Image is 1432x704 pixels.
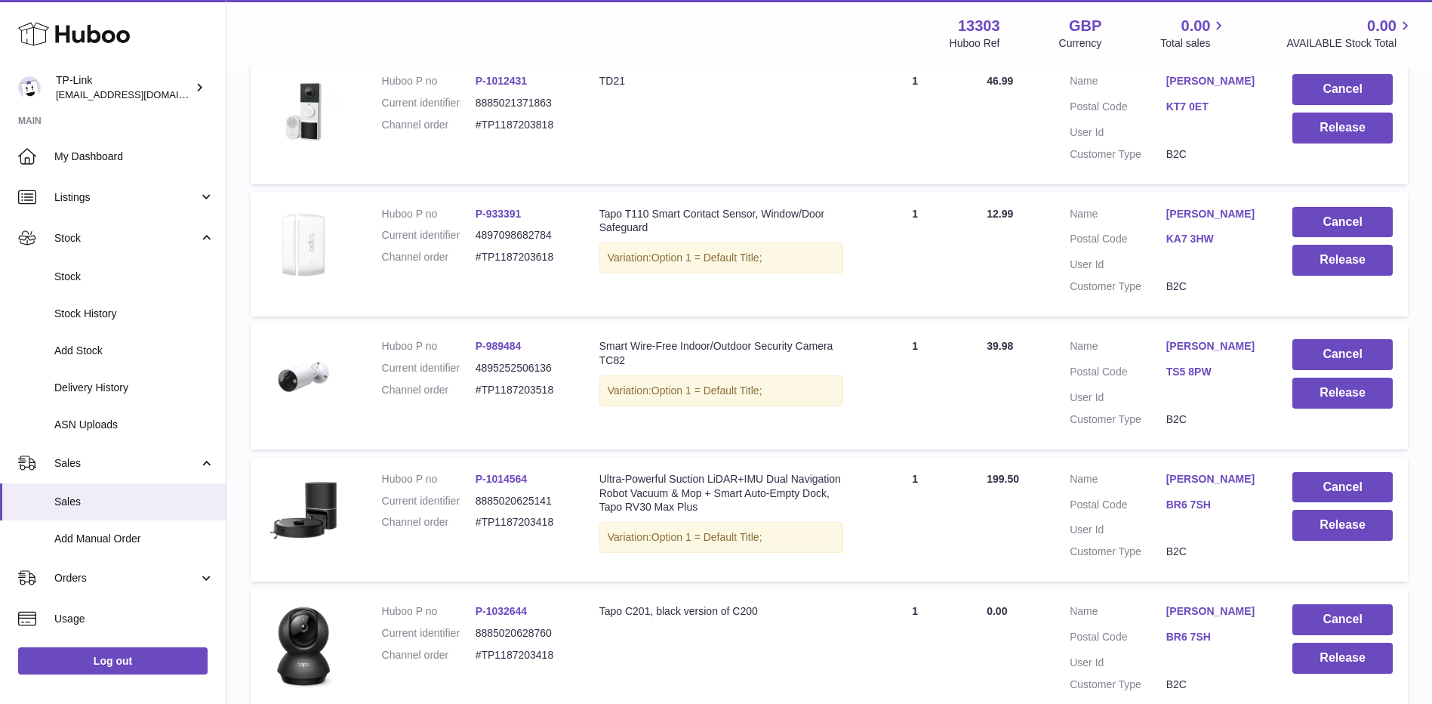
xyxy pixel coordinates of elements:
[1070,391,1166,405] dt: User Id
[1292,113,1393,144] button: Release
[1166,498,1263,512] a: BR6 7SH
[1367,16,1397,36] span: 0.00
[1286,16,1414,51] a: 0.00 AVAILABLE Stock Total
[382,339,476,354] dt: Huboo P no
[987,208,1013,220] span: 12.99
[1070,74,1166,92] dt: Name
[476,208,522,220] a: P-933391
[651,384,762,397] span: Option 1 = Default Title;
[1070,545,1166,559] dt: Customer Type
[1070,472,1166,490] dt: Name
[1070,258,1166,272] dt: User Id
[266,74,341,150] img: 1727277818.jpg
[476,118,569,132] dd: #TP1187203818
[651,531,762,543] span: Option 1 = Default Title;
[476,605,528,617] a: P-1032644
[1166,472,1263,486] a: [PERSON_NAME]
[382,228,476,242] dt: Current identifier
[1292,339,1393,370] button: Cancel
[1292,245,1393,276] button: Release
[1292,604,1393,635] button: Cancel
[476,250,569,264] dd: #TP1187203618
[56,73,192,102] div: TP-Link
[858,457,972,582] td: 1
[382,515,476,530] dt: Channel order
[1070,523,1166,537] dt: User Id
[476,473,528,485] a: P-1014564
[476,96,569,110] dd: 8885021371863
[1070,125,1166,140] dt: User Id
[54,270,214,284] span: Stock
[266,339,341,415] img: Product_Images_01_large_20240318022019h.png
[950,36,1000,51] div: Huboo Ref
[1292,472,1393,503] button: Cancel
[1070,412,1166,427] dt: Customer Type
[54,150,214,164] span: My Dashboard
[1070,604,1166,622] dt: Name
[1070,147,1166,162] dt: Customer Type
[266,472,341,548] img: 01_large_20240808023803n.jpg
[476,648,569,662] dd: #TP1187203418
[1292,74,1393,105] button: Cancel
[1160,36,1227,51] span: Total sales
[54,418,214,432] span: ASN Uploads
[1292,207,1393,238] button: Cancel
[1070,100,1166,118] dt: Postal Code
[54,456,199,471] span: Sales
[382,626,476,641] dt: Current identifier
[1070,630,1166,648] dt: Postal Code
[1166,147,1263,162] dd: B2C
[476,340,522,352] a: P-989484
[476,626,569,641] dd: 8885020628760
[54,571,199,585] span: Orders
[858,59,972,184] td: 1
[599,375,844,406] div: Variation:
[1070,656,1166,670] dt: User Id
[476,361,569,375] dd: 4895252506136
[1070,279,1166,294] dt: Customer Type
[54,381,214,395] span: Delivery History
[18,76,41,99] img: gaby.chen@tp-link.com
[987,75,1013,87] span: 46.99
[599,604,844,619] div: Tapo C201, black version of C200
[1292,378,1393,409] button: Release
[858,324,972,449] td: 1
[1166,339,1263,354] a: [PERSON_NAME]
[382,494,476,508] dt: Current identifier
[266,604,341,687] img: 133031739979760.jpg
[54,307,214,321] span: Stock History
[958,16,1000,36] strong: 13303
[1166,100,1263,114] a: KT7 0ET
[1070,365,1166,383] dt: Postal Code
[1069,16,1101,36] strong: GBP
[599,242,844,273] div: Variation:
[382,250,476,264] dt: Channel order
[987,340,1013,352] span: 39.98
[651,252,762,264] span: Option 1 = Default Title;
[1181,16,1211,36] span: 0.00
[382,118,476,132] dt: Channel order
[54,495,214,509] span: Sales
[382,361,476,375] dt: Current identifier
[599,74,844,88] div: TD21
[476,75,528,87] a: P-1012431
[1166,604,1263,619] a: [PERSON_NAME]
[1070,232,1166,250] dt: Postal Code
[54,190,199,205] span: Listings
[1166,207,1263,221] a: [PERSON_NAME]
[1166,365,1263,379] a: TS5 8PW
[382,207,476,221] dt: Huboo P no
[1070,678,1166,692] dt: Customer Type
[1070,207,1166,225] dt: Name
[599,472,844,515] div: Ultra-Powerful Suction LiDAR+IMU Dual Navigation Robot Vacuum & Mop + Smart Auto-Empty Dock, Tapo...
[1166,279,1263,294] dd: B2C
[382,648,476,662] dt: Channel order
[987,605,1007,617] span: 0.00
[599,207,844,236] div: Tapo T110 Smart Contact Sensor, Window/Door Safeguard
[987,473,1019,485] span: 199.50
[476,383,569,397] dd: #TP1187203518
[382,74,476,88] dt: Huboo P no
[1166,412,1263,427] dd: B2C
[382,96,476,110] dt: Current identifier
[382,472,476,486] dt: Huboo P no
